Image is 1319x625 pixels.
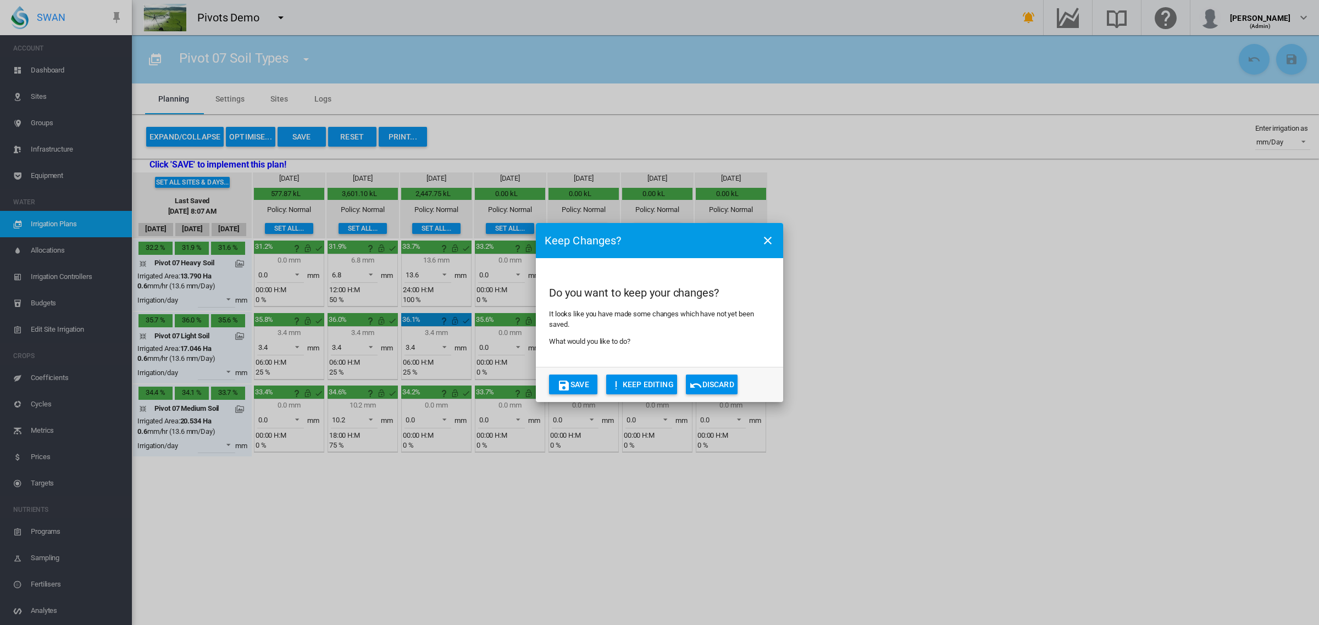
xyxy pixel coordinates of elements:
md-icon: icon-content-save [557,379,570,392]
md-icon: icon-exclamation [609,379,623,392]
h2: Do you want to keep your changes? [549,285,770,300]
p: It looks like you have made some changes which have not yet been saved. [549,309,770,329]
button: icon-exclamationKEEP EDITING [606,375,677,394]
p: What would you like to do? [549,337,770,347]
md-icon: icon-close [761,234,774,247]
button: icon-content-saveSave [549,375,597,394]
md-dialog: Do you ... [536,223,783,402]
md-icon: icon-undo [689,379,702,392]
button: icon-close [757,230,779,252]
button: icon-undoDiscard [686,375,738,394]
h3: Keep Changes? [545,233,621,248]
